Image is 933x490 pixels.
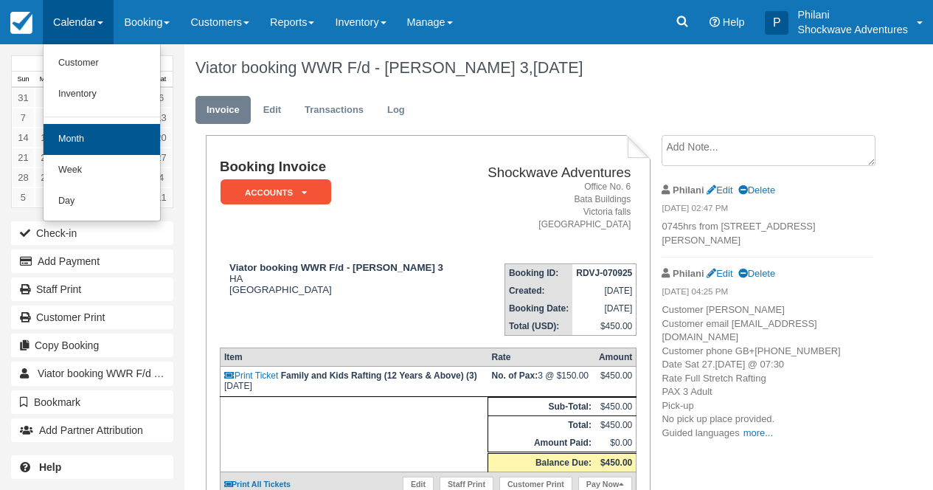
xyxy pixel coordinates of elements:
a: 22 [35,148,58,168]
a: 4 [150,168,173,187]
a: Week [44,155,160,186]
a: Edit [707,268,732,279]
a: Delete [738,184,775,196]
div: $450.00 [599,370,632,393]
th: Balance Due: [488,453,594,472]
i: Help [710,17,720,27]
a: Edit [707,184,732,196]
a: Customer [44,48,160,79]
img: checkfront-main-nav-mini-logo.png [10,12,32,34]
span: Viator booking WWR F/d - [PERSON_NAME] 3 [38,367,254,379]
th: Total: [488,416,594,435]
a: 20 [150,128,173,148]
ul: Calendar [43,44,161,221]
a: 21 [12,148,35,168]
td: [DATE] [220,367,488,397]
div: P [765,11,788,35]
th: Sun [12,72,35,88]
button: Add Partner Attribution [11,418,173,442]
button: Copy Booking [11,334,173,357]
a: 11 [150,187,173,207]
a: Print Ticket [224,370,278,381]
a: Edit [252,96,292,125]
a: 27 [150,148,173,168]
p: Customer [PERSON_NAME] Customer email [EMAIL_ADDRESS][DOMAIN_NAME] Customer phone GB+[PHONE_NUMBE... [662,303,873,440]
td: [DATE] [572,282,637,300]
h2: Shockwave Adventures [472,165,631,181]
a: 15 [35,128,58,148]
th: Total (USD): [504,317,572,336]
a: 31 [12,88,35,108]
a: 6 [35,187,58,207]
b: Help [39,461,61,473]
th: Sat [150,72,173,88]
a: 13 [150,108,173,128]
strong: Philani [673,268,704,279]
td: 3 @ $150.00 [488,367,594,397]
th: Booking ID: [504,264,572,283]
a: Help [11,455,173,479]
p: 0745hrs from [STREET_ADDRESS][PERSON_NAME] [662,220,873,247]
div: HA [GEOGRAPHIC_DATA] [220,262,466,295]
strong: Viator booking WWR F/d - [PERSON_NAME] 3 [229,262,443,273]
a: Staff Print [11,277,173,301]
a: 28 [12,168,35,187]
th: Rate [488,348,594,367]
a: Customer Print [11,306,173,329]
a: ACCOUNTS [220,179,326,206]
a: 5 [12,187,35,207]
button: Add Payment [11,249,173,273]
th: Sub-Total: [488,398,594,416]
strong: $450.00 [600,458,632,468]
th: Amount [595,348,637,367]
a: 8 [35,108,58,128]
th: Created: [504,282,572,300]
a: Invoice [195,96,251,125]
strong: RDVJ-070925 [576,268,632,278]
a: Transactions [294,96,375,125]
th: Item [220,348,488,367]
h1: Booking Invoice [220,159,466,175]
a: more... [743,427,773,438]
a: Print All Tickets [224,480,291,489]
td: [DATE] [572,300,637,317]
td: $450.00 [572,317,637,336]
h1: Viator booking WWR F/d - [PERSON_NAME] 3, [195,59,873,77]
em: [DATE] 02:47 PM [662,202,873,218]
button: Bookmark [11,390,173,414]
a: Day [44,186,160,217]
td: $450.00 [595,416,637,435]
th: Booking Date: [504,300,572,317]
th: Mon [35,72,58,88]
a: 7 [12,108,35,128]
td: $0.00 [595,434,637,453]
em: [DATE] 04:25 PM [662,286,873,302]
strong: Philani [673,184,704,196]
strong: No. of Pax [491,370,538,381]
em: ACCOUNTS [221,179,331,205]
a: Delete [738,268,775,279]
a: 14 [12,128,35,148]
p: Philani [797,7,908,22]
a: Month [44,124,160,155]
button: Check-in [11,221,173,245]
a: 6 [150,88,173,108]
span: [DATE] [533,58,583,77]
a: Inventory [44,79,160,110]
a: 29 [35,168,58,187]
p: Shockwave Adventures [797,22,908,37]
address: Office No. 6 Bata Buildings Victoria falls [GEOGRAPHIC_DATA] [472,181,631,232]
th: Amount Paid: [488,434,594,453]
strong: Family and Kids Rafting (12 Years & Above) (3) [281,370,477,381]
span: Help [723,16,745,28]
a: Log [376,96,416,125]
a: 1 [35,88,58,108]
td: $450.00 [595,398,637,416]
a: Viator booking WWR F/d - [PERSON_NAME] 3 [11,362,173,385]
